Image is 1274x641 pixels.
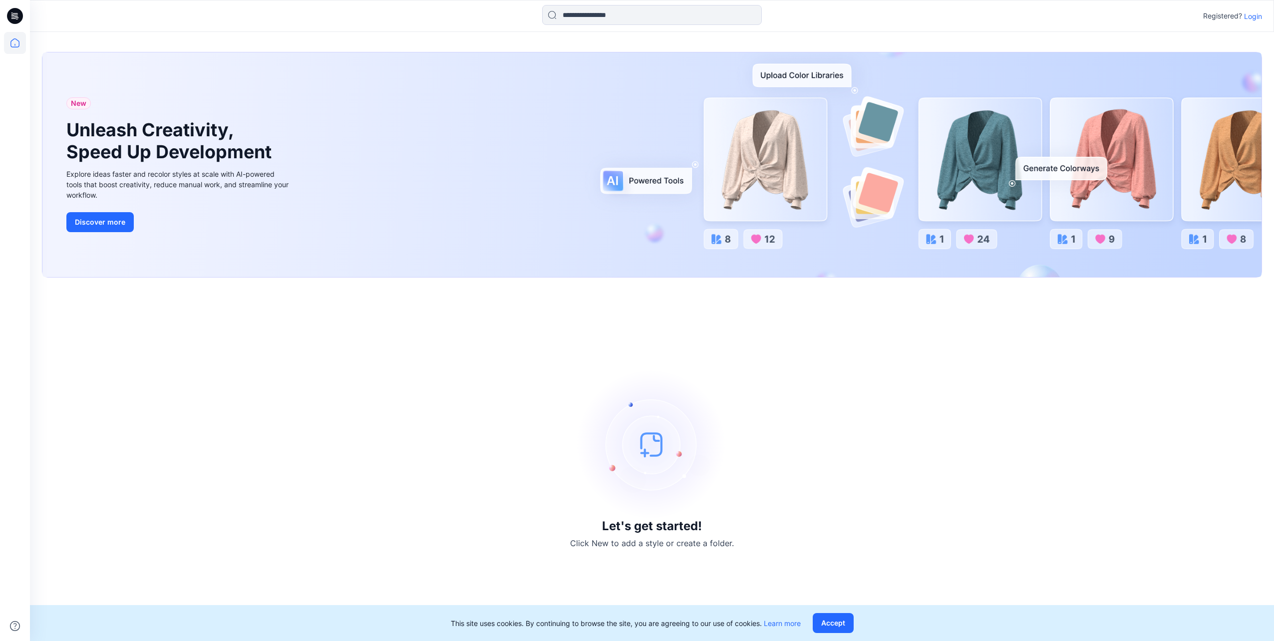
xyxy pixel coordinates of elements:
img: empty-state-image.svg [577,369,727,519]
span: New [71,97,86,109]
p: Click New to add a style or create a folder. [570,537,734,549]
h1: Unleash Creativity, Speed Up Development [66,119,276,162]
a: Discover more [66,212,291,232]
p: Registered? [1203,10,1242,22]
p: This site uses cookies. By continuing to browse the site, you are agreeing to our use of cookies. [451,618,801,629]
button: Accept [813,613,854,633]
div: Explore ideas faster and recolor styles at scale with AI-powered tools that boost creativity, red... [66,169,291,200]
p: Login [1244,11,1262,21]
a: Learn more [764,619,801,628]
button: Discover more [66,212,134,232]
h3: Let's get started! [602,519,702,533]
